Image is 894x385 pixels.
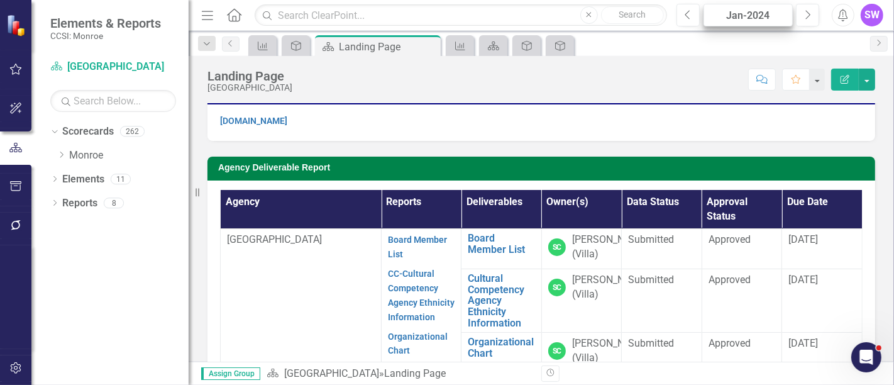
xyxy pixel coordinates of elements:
div: 11 [111,174,131,184]
td: Double-Click to Edit [702,229,781,269]
iframe: Intercom live chat [851,342,881,372]
a: Monroe [69,148,189,163]
td: Double-Click to Edit [382,229,461,372]
span: [DATE] [788,337,818,349]
span: Submitted [628,337,674,349]
div: SC [548,279,566,296]
td: Double-Click to Edit [541,269,621,333]
p: [GEOGRAPHIC_DATA] [227,233,375,247]
td: Double-Click to Edit [221,229,382,372]
small: CCSI: Monroe [50,31,161,41]
img: ClearPoint Strategy [6,14,28,36]
td: Double-Click to Edit Right Click for Context Menu [461,333,541,373]
a: Board Member List [468,233,534,255]
a: Scorecards [62,125,114,139]
div: [GEOGRAPHIC_DATA] [207,83,292,92]
td: Double-Click to Edit [702,333,781,373]
span: [DATE] [788,274,818,286]
div: » [267,367,532,381]
a: Organizational Chart [468,337,534,359]
a: [GEOGRAPHIC_DATA] [50,60,176,74]
td: Double-Click to Edit Right Click for Context Menu [461,229,541,269]
span: [DATE] [788,233,818,245]
div: SC [548,342,566,360]
div: Landing Page [207,69,292,83]
a: Board Member List [388,235,447,259]
input: Search Below... [50,90,176,112]
span: Submitted [628,233,674,245]
td: Double-Click to Edit [702,269,781,333]
a: Cultural Competency Agency Ethnicity Information [468,273,534,328]
td: Double-Click to Edit [541,229,621,269]
div: [PERSON_NAME] (Villa) [572,233,648,262]
td: Double-Click to Edit [622,333,702,373]
div: [PERSON_NAME] (Villa) [572,337,648,365]
a: Reports [62,196,97,211]
span: Search [619,9,646,20]
button: Search [601,6,664,24]
div: Jan-2024 [708,8,788,23]
div: 262 [120,126,145,137]
td: Double-Click to Edit [622,269,702,333]
input: Search ClearPoint... [255,4,667,26]
span: Submitted [628,274,674,286]
span: Approved [709,274,751,286]
td: Double-Click to Edit [541,333,621,373]
span: Elements & Reports [50,16,161,31]
td: Double-Click to Edit [782,229,863,269]
span: Approved [709,233,751,245]
a: [DOMAIN_NAME] [220,116,287,126]
a: CC-Cultural Competency Agency Ethnicity Information [388,269,455,322]
div: Landing Page [339,39,438,55]
a: Elements [62,172,104,187]
td: Double-Click to Edit Right Click for Context Menu [461,269,541,333]
td: Double-Click to Edit [782,269,863,333]
a: Organizational Chart [388,332,448,356]
a: [GEOGRAPHIC_DATA] [284,367,379,379]
div: Landing Page [384,367,446,379]
div: 8 [104,198,124,208]
span: Approved [709,337,751,349]
div: [PERSON_NAME] (Villa) [572,273,648,302]
td: Double-Click to Edit [622,229,702,269]
h3: Agency Deliverable Report [218,163,869,172]
td: Double-Click to Edit [782,333,863,373]
div: SC [548,238,566,256]
button: SW [861,4,883,26]
span: Assign Group [201,367,260,380]
button: Jan-2024 [704,4,793,26]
